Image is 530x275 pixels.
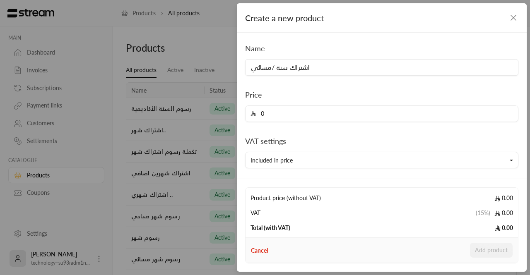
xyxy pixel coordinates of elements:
span: VAT [251,209,260,216]
span: ( 15% ) [476,209,490,216]
button: Cancel [251,246,268,255]
input: Enter the name of the product [245,59,518,76]
label: Name [245,43,265,54]
button: Included in price [245,152,518,168]
label: Price [245,89,262,100]
span: Create a new product [245,13,324,23]
span: 0.00 [495,224,513,231]
label: VAT settings [245,135,286,147]
span: Total (with VAT) [251,224,290,231]
span: 0.00 [494,194,513,201]
span: 0.00 [494,209,513,216]
span: Product price (without VAT) [251,194,321,201]
input: Enter the price for the product [256,106,513,122]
